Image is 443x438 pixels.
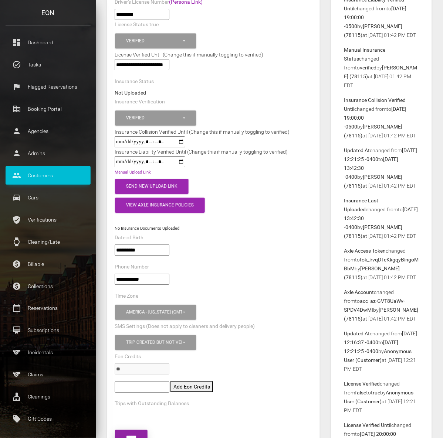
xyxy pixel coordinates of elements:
a: task_alt Tasks [6,55,91,74]
p: Incidentals [11,347,85,358]
b: Axle Account [344,289,374,295]
button: Send New Upload Link [115,179,189,194]
p: Customers [11,170,85,181]
b: [DATE] 19:00:00 -0500 [344,6,406,29]
b: [PERSON_NAME] (78115) [344,23,402,38]
button: Verified [115,110,196,126]
b: false [355,390,366,396]
div: Verified [126,115,182,121]
b: acc_az-GVT8UaWv-SPDV4DwMI [344,298,405,313]
a: calendar_today Reservations [6,299,91,318]
p: Verifications [11,214,85,225]
b: [DATE] 13:42:30 -0400 [344,206,418,230]
p: changed from to by at [DATE] 01:42 PM EDT [344,96,419,140]
button: Add Eon Credits [170,381,213,392]
label: Date of Birth [115,234,143,242]
p: Reservations [11,303,85,314]
label: Trips with Outstanding Balances [115,400,189,407]
label: SMS Settings (Does not apply to cleaners and delivery people) [115,323,255,330]
a: paid Collections [6,277,91,295]
strong: Not Uploaded [115,90,146,96]
p: changed from to by at [DATE] 12:21 PM EDT [344,379,419,415]
b: tok_irvqDTcKkgqyBingoMBbM [344,257,419,271]
a: sports Claims [6,366,91,384]
b: [PERSON_NAME] (78115) [344,124,402,138]
button: View Axle Insurance Policies [115,198,205,213]
label: Time Zone [115,292,138,300]
a: verified_user Verifications [6,211,91,229]
b: [DATE] 13:42:30 -0400 [344,156,398,180]
button: Verified [115,33,196,48]
p: Agencies [11,126,85,137]
b: Insurance Collision Verified Until [344,97,406,112]
p: changed from to by at [DATE] 01:42 PM EDT [344,288,419,323]
a: drive_eta Cars [6,188,91,207]
b: Manual Insurance Status [344,47,385,62]
button: America - New York (GMT -05:00) [115,305,196,320]
a: flag Flagged Reservations [6,78,91,96]
p: Cleanings [11,391,85,403]
div: Trip created but not verified , Customer is verified and trip is set to go [126,339,182,346]
a: dashboard Dashboard [6,33,91,52]
p: Subscriptions [11,325,85,336]
p: Dashboard [11,37,85,48]
label: Insurance Verification [115,98,165,106]
div: Insurance Liability Verified Until (Change this if manually toggling to verified) [109,147,293,156]
div: Verified [126,38,182,44]
a: local_offer Gift Codes [6,410,91,428]
a: people Customers [6,166,91,185]
label: Phone Number [115,263,149,271]
div: Insurance Collision Verified Until (Change this if manually toggling to verified) [109,127,295,136]
b: License Verified [344,381,380,387]
p: Flagged Reservations [11,81,85,92]
b: [DATE] 19:00:00 -0500 [344,106,406,130]
p: changed from to by at [DATE] 01:42 PM EDT [344,45,419,90]
label: Eon Credits [115,353,141,360]
p: changed from to by at [DATE] 01:42 PM EDT [344,246,419,282]
b: true [371,390,380,396]
div: America - [US_STATE] (GMT -05:00) [126,309,182,315]
a: cleaning_services Cleanings [6,388,91,406]
p: Admins [11,148,85,159]
b: Updated At [344,331,370,336]
a: Manual Upload Link [115,170,151,175]
label: License Status true [115,21,159,28]
b: [PERSON_NAME] (78115) [344,174,402,189]
b: License Verified Until [344,422,391,428]
b: [PERSON_NAME] (78115) [344,266,400,280]
p: changed from to by at [DATE] 01:42 PM EDT [344,146,419,190]
b: [PERSON_NAME] (78115) [344,224,402,239]
a: person Agencies [6,122,91,140]
p: Billable [11,259,85,270]
p: Cars [11,192,85,203]
button: Trip created but not verified, Customer is verified and trip is set to go [115,335,196,350]
a: card_membership Subscriptions [6,321,91,340]
small: No Insurance Documents Uploaded [115,226,179,231]
p: Cleaning/Late [11,236,85,247]
p: changed from to by at [DATE] 12:21 PM EDT [344,329,419,373]
b: [PERSON_NAME] (78115) [344,307,418,322]
p: Booking Portal [11,103,85,114]
p: changed from to by at [DATE] 01:42 PM EDT [344,196,419,240]
a: corporate_fare Booking Portal [6,100,91,118]
b: verified [360,65,376,71]
a: watch Cleaning/Late [6,233,91,251]
a: sports Incidentals [6,343,91,362]
p: Collections [11,281,85,292]
a: person Admins [6,144,91,162]
b: Axle Access Token [344,248,386,254]
div: License Verified Until (Change this if manually toggling to verified) [109,50,318,59]
p: Gift Codes [11,414,85,425]
p: Claims [11,369,85,380]
p: Tasks [11,59,85,70]
b: Insurance Last Uploaded [344,198,378,212]
label: Insurance Status [115,78,154,85]
b: Updated At [344,147,370,153]
a: paid Billable [6,255,91,273]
